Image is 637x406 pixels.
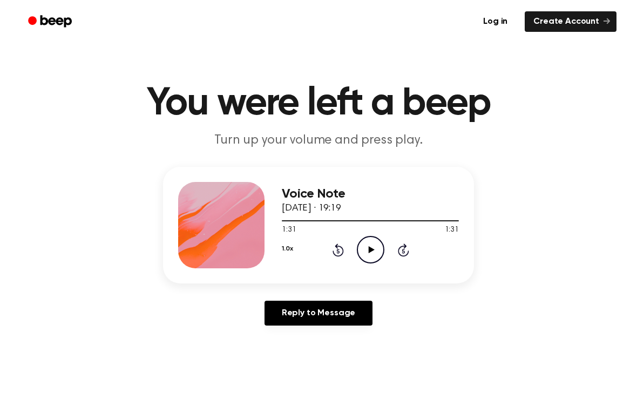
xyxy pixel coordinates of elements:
span: 1:31 [282,225,296,236]
a: Log in [472,9,518,34]
a: Create Account [525,11,616,32]
span: [DATE] · 19:19 [282,204,341,213]
p: Turn up your volume and press play. [111,132,526,150]
button: 1.0x [282,240,293,258]
a: Beep [21,11,82,32]
h3: Voice Note [282,187,459,201]
a: Reply to Message [265,301,372,326]
h1: You were left a beep [42,84,595,123]
span: 1:31 [445,225,459,236]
